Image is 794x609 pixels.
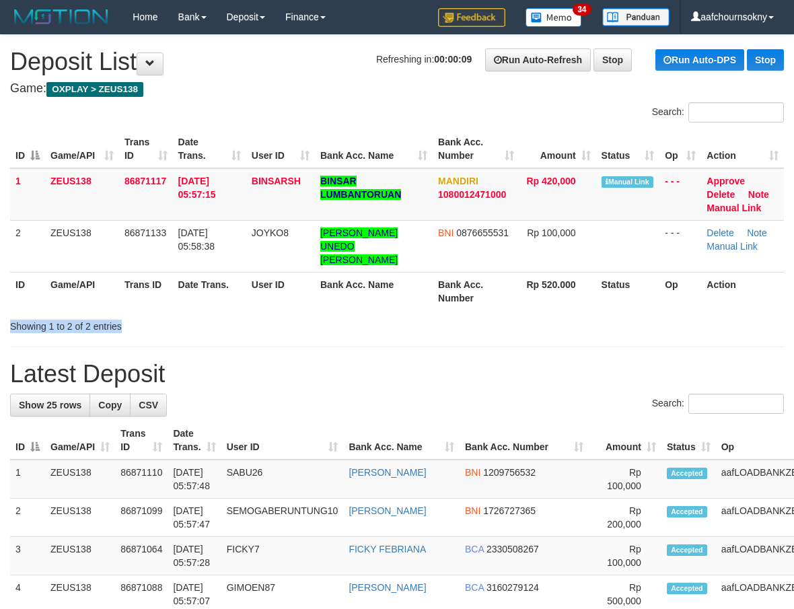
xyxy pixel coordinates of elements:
span: 34 [573,3,591,15]
h1: Latest Deposit [10,361,784,388]
th: User ID: activate to sort column ascending [246,130,315,168]
td: 3 [10,537,45,575]
th: Game/API: activate to sort column ascending [45,421,115,460]
span: BNI [465,467,480,478]
th: Status [596,272,660,310]
span: Refreshing in: [376,54,472,65]
span: Accepted [667,506,707,517]
th: Date Trans.: activate to sort column ascending [168,421,221,460]
th: Op: activate to sort column ascending [659,130,701,168]
span: 86871133 [124,227,166,238]
strong: 00:00:09 [434,54,472,65]
th: Action [701,272,784,310]
a: [PERSON_NAME] UNEDO [PERSON_NAME] [320,227,398,265]
a: CSV [130,394,167,417]
a: Show 25 rows [10,394,90,417]
span: Copy 3160279124 to clipboard [486,582,539,593]
th: Bank Acc. Name [315,272,433,310]
th: Action: activate to sort column ascending [701,130,784,168]
span: JOYKO8 [252,227,289,238]
td: ZEUS138 [45,537,115,575]
th: Date Trans.: activate to sort column ascending [173,130,246,168]
td: Rp 100,000 [589,537,661,575]
a: BINSAR LUMBANTORUAN [320,176,401,200]
th: Bank Acc. Number: activate to sort column ascending [433,130,519,168]
span: Manually Linked [602,176,653,188]
a: Note [747,227,767,238]
th: ID: activate to sort column descending [10,130,45,168]
th: Bank Acc. Name: activate to sort column ascending [343,421,460,460]
span: Copy 2330508267 to clipboard [486,544,539,554]
span: Copy 0876655531 to clipboard [456,227,509,238]
th: Op [659,272,701,310]
a: Delete [707,189,735,200]
a: Manual Link [707,203,761,213]
span: BCA [465,544,484,554]
a: Copy [89,394,131,417]
span: BNI [438,227,454,238]
th: Trans ID: activate to sort column ascending [115,421,168,460]
h4: Game: [10,82,784,96]
span: Rp 100,000 [527,227,575,238]
td: 2 [10,499,45,537]
h1: Deposit List [10,48,784,75]
label: Search: [652,394,784,414]
a: Stop [593,48,632,71]
td: [DATE] 05:57:47 [168,499,221,537]
th: Bank Acc. Number: activate to sort column ascending [460,421,589,460]
td: 86871099 [115,499,168,537]
td: ZEUS138 [45,499,115,537]
span: [DATE] 05:58:38 [178,227,215,252]
span: OXPLAY > ZEUS138 [46,82,143,97]
a: Approve [707,176,745,186]
td: SEMOGABERUNTUNG10 [221,499,344,537]
th: ID: activate to sort column descending [10,421,45,460]
td: SABU26 [221,460,344,499]
span: Show 25 rows [19,400,81,410]
a: [PERSON_NAME] [349,505,426,516]
td: 1 [10,168,45,221]
td: Rp 200,000 [589,499,661,537]
div: Showing 1 to 2 of 2 entries [10,314,321,333]
th: Rp 520.000 [519,272,596,310]
td: 86871110 [115,460,168,499]
span: Accepted [667,544,707,556]
a: Run Auto-DPS [655,49,744,71]
span: MANDIRI [438,176,478,186]
a: Run Auto-Refresh [485,48,591,71]
span: Rp 420,000 [526,176,575,186]
span: BNI [465,505,480,516]
span: CSV [139,400,158,410]
a: Note [748,189,769,200]
label: Search: [652,102,784,122]
td: 2 [10,220,45,272]
th: Amount: activate to sort column ascending [519,130,596,168]
span: Accepted [667,468,707,479]
span: Accepted [667,583,707,594]
th: Bank Acc. Name: activate to sort column ascending [315,130,433,168]
a: Delete [707,227,733,238]
th: Amount: activate to sort column ascending [589,421,661,460]
th: User ID [246,272,315,310]
img: Button%20Memo.svg [526,8,582,27]
th: Game/API: activate to sort column ascending [45,130,119,168]
td: [DATE] 05:57:48 [168,460,221,499]
th: ID [10,272,45,310]
a: FICKY FEBRIANA [349,544,426,554]
img: MOTION_logo.png [10,7,112,27]
td: - - - [659,220,701,272]
span: Copy 1209756532 to clipboard [483,467,536,478]
th: Date Trans. [173,272,246,310]
th: Bank Acc. Number [433,272,519,310]
td: ZEUS138 [45,460,115,499]
a: Manual Link [707,241,758,252]
td: Rp 100,000 [589,460,661,499]
td: 86871064 [115,537,168,575]
span: BINSARSH [252,176,301,186]
td: ZEUS138 [45,220,119,272]
span: Copy [98,400,122,410]
a: Stop [747,49,784,71]
input: Search: [688,394,784,414]
span: 86871117 [124,176,166,186]
input: Search: [688,102,784,122]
